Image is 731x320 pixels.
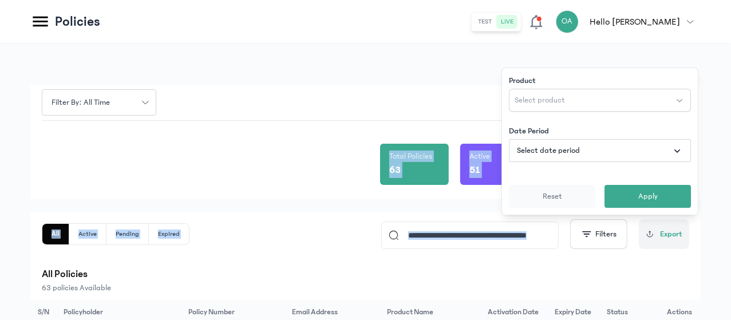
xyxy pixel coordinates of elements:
[515,94,565,106] span: Select product
[509,125,549,137] label: Date Period
[389,151,432,162] p: Total Policies
[604,185,691,208] button: Apply
[556,10,701,33] button: OAHello [PERSON_NAME]
[543,191,562,202] span: Reset
[42,266,689,282] p: All Policies
[509,75,536,86] label: Product
[660,228,682,240] span: Export
[106,224,149,244] button: Pending
[474,15,497,29] button: test
[45,97,117,109] span: Filter by: all time
[389,162,401,178] p: 63
[149,224,189,244] button: Expired
[556,10,579,33] div: OA
[42,282,689,294] p: 63 policies Available
[469,162,480,178] p: 51
[69,224,106,244] button: Active
[509,139,691,162] button: Select date period
[42,89,156,116] button: Filter by: all time
[42,224,69,244] button: All
[497,15,519,29] button: live
[517,145,580,156] span: Select date period
[570,219,627,249] button: Filters
[590,15,680,29] p: Hello [PERSON_NAME]
[509,185,595,208] button: Reset
[638,191,658,202] span: Apply
[55,13,100,31] p: Policies
[639,219,689,249] button: Export
[509,89,691,112] button: Select product
[469,151,490,162] p: Active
